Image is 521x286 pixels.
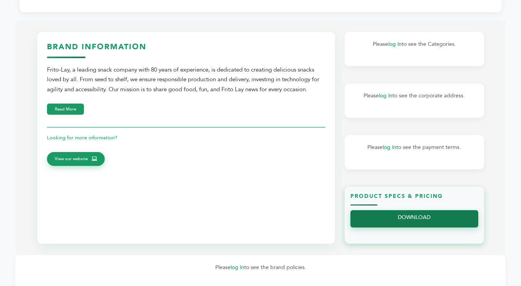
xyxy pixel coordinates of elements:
span: View our website [55,156,88,162]
p: Please to see the corporate address. [352,91,476,100]
h3: Brand Information [47,42,325,58]
a: DOWNLOAD [350,210,478,227]
a: log in [231,264,244,271]
p: Looking for more information? [47,133,325,142]
a: log in [379,92,392,99]
a: log in [388,40,402,48]
h3: Product Specs & Pricing [350,192,478,206]
a: View our website [47,152,105,166]
button: Read More [47,104,84,115]
a: log in [383,144,396,151]
p: Please to see the Categories. [352,40,476,49]
div: Frito-Lay, a leading snack company with 80 years of experience, is dedicated to creating deliciou... [47,65,325,95]
p: Please to see the brand policies. [23,263,498,272]
p: Please to see the payment terms. [352,143,476,152]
